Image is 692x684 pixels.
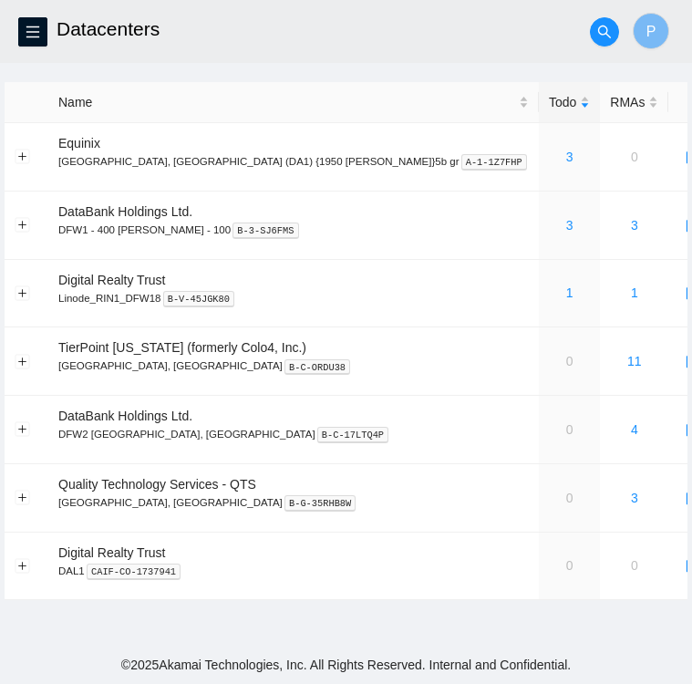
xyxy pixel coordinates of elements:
span: Equinix [58,136,100,150]
p: Linode_RIN1_DFW18 [58,290,529,306]
span: DataBank Holdings Ltd. [58,409,192,423]
button: menu [18,17,47,47]
span: Digital Realty Trust [58,273,165,287]
button: Expand row [15,150,30,164]
kbd: B-C-17LTQ4P [317,427,389,443]
a: 3 [566,218,573,233]
button: P [633,13,669,49]
span: TierPoint [US_STATE] (formerly Colo4, Inc.) [58,340,306,355]
a: 3 [631,218,638,233]
a: 0 [631,558,638,573]
a: 1 [631,285,638,300]
a: 1 [566,285,573,300]
span: P [646,20,656,43]
button: Expand row [15,558,30,573]
a: 0 [631,150,638,164]
p: DFW2 [GEOGRAPHIC_DATA], [GEOGRAPHIC_DATA] [58,426,529,442]
kbd: A-1-1Z7FHP [461,154,527,171]
a: 0 [566,491,573,505]
span: Quality Technology Services - QTS [58,477,256,492]
span: DataBank Holdings Ltd. [58,204,192,219]
button: search [590,17,619,47]
button: Expand row [15,354,30,368]
a: 11 [627,354,642,368]
kbd: B-G-35RHB8W [284,495,356,512]
kbd: B-V-45JGK80 [163,291,235,307]
p: [GEOGRAPHIC_DATA], [GEOGRAPHIC_DATA] (DA1) {1950 [PERSON_NAME]}5b gr [58,153,529,170]
button: Expand row [15,218,30,233]
span: Digital Realty Trust [58,545,165,560]
button: Expand row [15,285,30,300]
button: Expand row [15,491,30,505]
p: DAL1 [58,563,529,579]
p: DFW1 - 400 [PERSON_NAME] - 100 [58,222,529,238]
span: search [591,25,618,39]
a: 0 [566,354,573,368]
p: [GEOGRAPHIC_DATA], [GEOGRAPHIC_DATA] [58,358,529,374]
a: 4 [631,422,638,437]
span: menu [19,25,46,39]
a: 3 [566,150,573,164]
a: 3 [631,491,638,505]
kbd: CAIF-CO-1737941 [87,564,181,580]
a: 0 [566,558,573,573]
a: 0 [566,422,573,437]
kbd: B-3-SJ6FMS [232,223,298,239]
button: Expand row [15,422,30,437]
kbd: B-C-ORDU38 [284,359,350,376]
p: [GEOGRAPHIC_DATA], [GEOGRAPHIC_DATA] [58,494,529,511]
